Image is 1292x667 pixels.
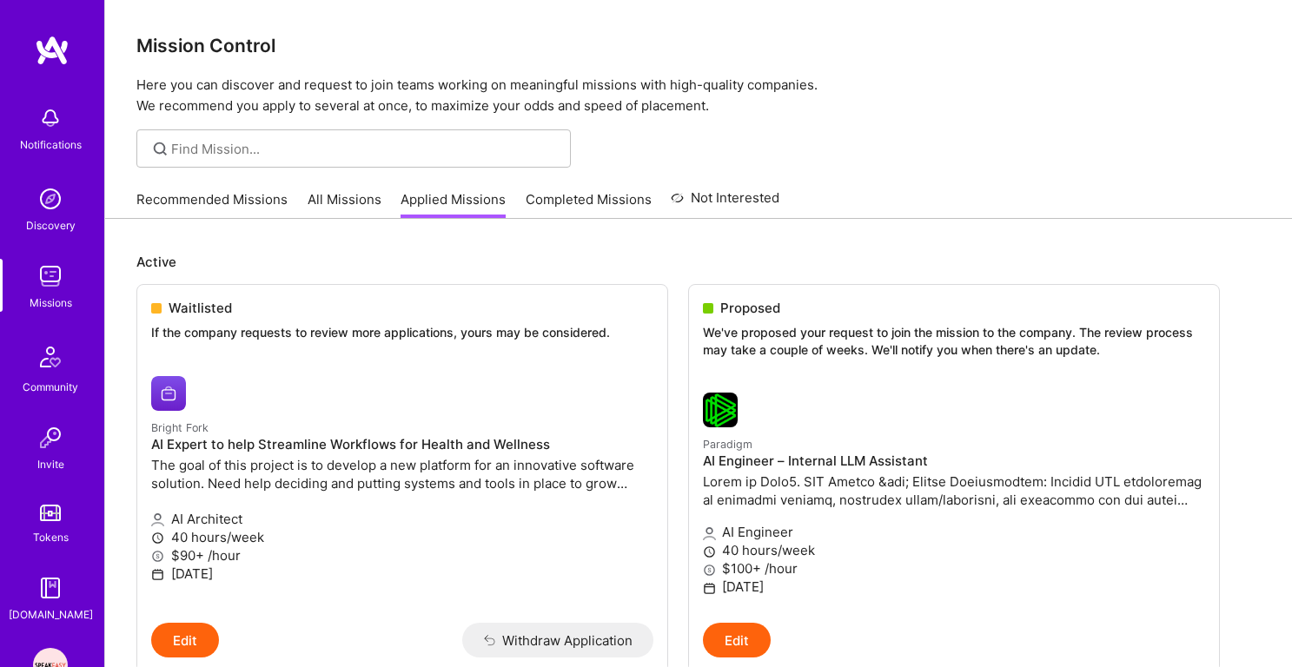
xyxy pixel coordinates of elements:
[703,578,1205,596] p: [DATE]
[720,299,780,317] span: Proposed
[35,35,70,66] img: logo
[136,75,1261,116] p: Here you can discover and request to join teams working on meaningful missions with high-quality ...
[703,623,771,657] button: Edit
[151,513,164,526] i: icon Applicant
[151,324,653,341] p: If the company requests to review more applications, yours may be considered.
[151,532,164,545] i: icon Clock
[33,420,68,455] img: Invite
[703,393,738,427] img: Paradigm company logo
[151,510,653,528] p: AI Architect
[703,527,716,540] i: icon Applicant
[9,605,93,624] div: [DOMAIN_NAME]
[20,135,82,154] div: Notifications
[30,294,72,312] div: Missions
[136,190,288,219] a: Recommended Missions
[30,336,71,378] img: Community
[703,324,1205,358] p: We've proposed your request to join the mission to the company. The review process may take a cou...
[151,437,653,452] h4: AI Expert to help Streamline Workflows for Health and Wellness
[151,565,653,583] p: [DATE]
[33,259,68,294] img: teamwork
[40,505,61,521] img: tokens
[703,545,716,558] i: icon Clock
[171,140,558,158] input: Find Mission...
[703,564,716,577] i: icon MoneyGray
[151,550,164,563] i: icon MoneyGray
[703,559,1205,578] p: $100+ /hour
[33,528,69,546] div: Tokens
[151,421,209,434] small: Bright Fork
[703,523,1205,541] p: AI Engineer
[526,190,652,219] a: Completed Missions
[33,571,68,605] img: guide book
[33,101,68,135] img: bell
[703,438,752,451] small: Paradigm
[151,456,653,492] p: The goal of this project is to develop a new platform for an innovative software solution. Need h...
[703,541,1205,559] p: 40 hours/week
[151,568,164,581] i: icon Calendar
[37,455,64,473] div: Invite
[26,216,76,234] div: Discovery
[703,453,1205,469] h4: AI Engineer – Internal LLM Assistant
[137,362,667,624] a: Bright Fork company logoBright ForkAI Expert to help Streamline Workflows for Health and Wellness...
[151,376,186,411] img: Bright Fork company logo
[150,139,170,159] i: icon SearchGrey
[151,528,653,546] p: 40 hours/week
[151,546,653,565] p: $90+ /hour
[689,379,1219,623] a: Paradigm company logoParadigmAI Engineer – Internal LLM AssistantLorem ip Dolo5. SIT Ametco &adi;...
[136,35,1261,56] h3: Mission Control
[703,582,716,595] i: icon Calendar
[151,623,219,657] button: Edit
[136,253,1261,271] p: Active
[23,378,78,396] div: Community
[401,190,506,219] a: Applied Missions
[462,623,654,657] button: Withdraw Application
[308,190,381,219] a: All Missions
[169,299,232,317] span: Waitlisted
[703,472,1205,509] p: Lorem ip Dolo5. SIT Ametco &adi; Elitse Doeiusmodtem: Incidid UTL etdoloremag al enimadmi veniamq...
[671,188,779,219] a: Not Interested
[33,182,68,216] img: discovery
